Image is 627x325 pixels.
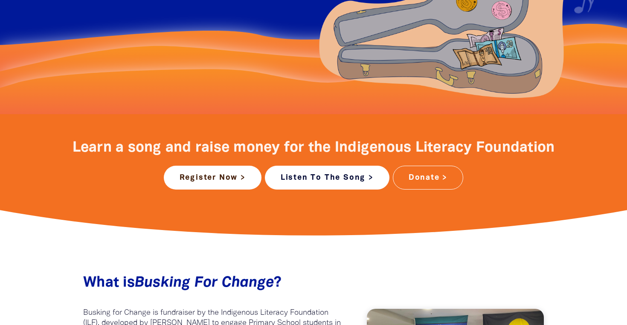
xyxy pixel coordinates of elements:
a: Listen To The Song > [265,166,389,190]
span: Learn a song and raise money for the Indigenous Literacy Foundation [73,141,555,155]
a: Donate > [393,166,463,190]
a: Register Now > [164,166,261,190]
em: Busking For Change [135,276,274,290]
span: What is ? [83,276,282,290]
